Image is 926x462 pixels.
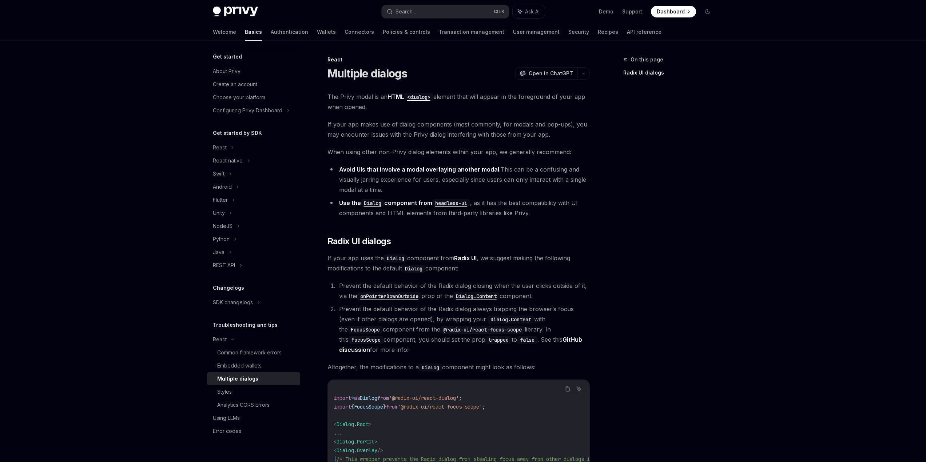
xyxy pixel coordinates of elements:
[622,8,642,15] a: Support
[563,384,572,394] button: Copy the contents from the code block
[213,261,235,270] div: REST API
[334,403,351,410] span: import
[488,316,534,324] code: Dialog.Content
[245,23,262,41] a: Basics
[432,199,470,207] code: headless-ui
[349,336,383,344] code: FocusScope
[327,56,590,63] div: React
[213,67,241,76] div: About Privy
[207,78,300,91] a: Create an account
[702,6,714,17] button: Toggle dark mode
[377,395,389,401] span: from
[213,248,224,257] div: Java
[337,281,590,301] li: Prevent the default behavior of the Radix dialog closing when the user clicks outside of it, via ...
[453,292,500,300] a: Dialog.Content
[334,395,351,401] span: import
[213,169,224,178] div: Swift
[271,23,308,41] a: Authentication
[213,427,241,435] div: Error codes
[383,403,386,410] span: }
[327,147,590,157] span: When using other non-Privy dialog elements within your app, we generally recommend:
[217,387,232,396] div: Styles
[217,348,282,357] div: Common framework errors
[334,447,337,454] span: <
[369,421,371,427] span: >
[327,119,590,140] span: If your app makes use of dialog components (most commonly, for modals and pop-ups), you may encou...
[327,67,408,80] h1: Multiple dialogs
[459,395,462,401] span: ;
[213,196,228,204] div: Flutter
[398,403,482,410] span: '@radix-ui/react-focus-scope'
[213,52,242,61] h5: Get started
[404,93,433,101] code: <dialog>
[213,298,253,307] div: SDK changelogs
[651,6,696,17] a: Dashboard
[217,401,270,409] div: Analytics CORS Errors
[213,80,257,89] div: Create an account
[213,143,227,152] div: React
[384,254,407,262] code: Dialog
[207,372,300,385] a: Multiple dialogs
[213,7,258,17] img: dark logo
[213,414,240,422] div: Using LLMs
[361,199,384,206] a: Dialog
[327,236,391,247] span: Radix UI dialogs
[207,411,300,425] a: Using LLMs
[213,209,225,217] div: Unity
[454,254,477,262] a: Radix UI
[525,8,540,15] span: Ask AI
[207,385,300,398] a: Styles
[213,106,282,115] div: Configuring Privy Dashboard
[207,398,300,411] a: Analytics CORS Errors
[657,8,685,15] span: Dashboard
[337,438,374,445] span: Dialog.Portal
[513,5,545,18] button: Ask AI
[339,199,470,206] strong: Use the component from
[317,23,336,41] a: Wallets
[354,403,383,410] span: FocusScope
[568,23,589,41] a: Security
[327,362,590,372] span: Altogether, the modifications to a component might look as follows:
[529,70,573,77] span: Open in ChatGPT
[213,129,262,137] h5: Get started by SDK
[383,23,430,41] a: Policies & controls
[213,321,278,329] h5: Troubleshooting and tips
[337,304,590,355] li: Prevent the default behavior of the Radix dialog always trapping the browser’s focus (even if oth...
[213,235,230,244] div: Python
[207,359,300,372] a: Embedded wallets
[213,284,244,292] h5: Changelogs
[574,384,584,394] button: Ask AI
[384,254,407,262] a: Dialog
[351,403,354,410] span: {
[339,166,501,173] strong: Avoid UIs that involve a modal overlaying another modal.
[213,93,265,102] div: Choose your platform
[513,23,560,41] a: User management
[494,9,505,15] span: Ctrl K
[207,91,300,104] a: Choose your platform
[327,92,590,112] span: The Privy modal is an element that will appear in the foreground of your app when opened.
[360,395,377,401] span: Dialog
[357,292,421,300] a: onPointerDownOutside
[207,65,300,78] a: About Privy
[207,346,300,359] a: Common framework errors
[419,363,442,371] a: Dialog
[439,23,504,41] a: Transaction management
[213,23,236,41] a: Welcome
[334,430,342,436] span: ...
[377,447,383,454] span: />
[207,425,300,438] a: Error codes
[388,93,433,100] a: HTML<dialog>
[515,67,577,80] button: Open in ChatGPT
[217,361,262,370] div: Embedded wallets
[327,164,590,195] li: This can be a confusing and visually jarring experience for users, especially since users can onl...
[389,395,459,401] span: '@radix-ui/react-dialog'
[419,363,442,371] code: Dialog
[327,198,590,218] li: , as it has the best compatibility with UI components and HTML elements from third-party librarie...
[327,253,590,273] span: If your app uses the component from , we suggest making the following modifications to the defaul...
[217,374,258,383] div: Multiple dialogs
[348,326,383,334] code: FocusScope
[374,438,377,445] span: >
[402,265,425,273] code: Dialog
